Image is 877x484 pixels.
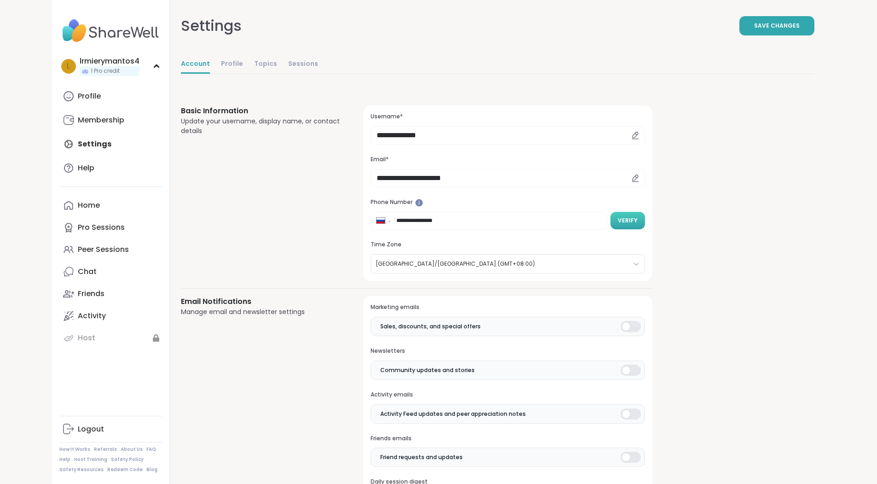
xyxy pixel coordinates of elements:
span: Sales, discounts, and special offers [380,322,481,331]
div: Activity [78,311,106,321]
a: Profile [221,55,243,74]
a: Pro Sessions [59,216,162,239]
span: Verify [618,216,638,225]
div: Friends [78,289,105,299]
span: Community updates and stories [380,366,475,374]
a: Help [59,157,162,179]
a: Topics [254,55,277,74]
div: Home [78,200,100,210]
a: Host Training [74,456,107,463]
h3: Phone Number [371,198,645,206]
h3: Email* [371,156,645,163]
h3: Friends emails [371,435,645,443]
a: How It Works [59,446,90,453]
div: Manage email and newsletter settings [181,307,342,317]
a: Blog [146,467,157,473]
div: Profile [78,91,101,101]
h3: Email Notifications [181,296,342,307]
a: Account [181,55,210,74]
a: FAQ [146,446,156,453]
h3: Time Zone [371,241,645,249]
a: Friends [59,283,162,305]
button: Save Changes [739,16,814,35]
img: ShareWell Nav Logo [59,15,162,47]
span: Activity Feed updates and peer appreciation notes [380,410,526,418]
span: Friend requests and updates [380,453,463,461]
a: Chat [59,261,162,283]
a: Logout [59,418,162,440]
a: Profile [59,85,162,107]
a: Redeem Code [107,467,143,473]
h3: Marketing emails [371,303,645,311]
h3: Activity emails [371,391,645,399]
a: Activity [59,305,162,327]
div: Membership [78,115,124,125]
a: Peer Sessions [59,239,162,261]
a: Safety Resources [59,467,104,473]
a: Help [59,456,70,463]
div: Peer Sessions [78,245,129,255]
iframe: Spotlight [415,199,423,207]
a: Sessions [288,55,318,74]
div: Host [78,333,95,343]
span: Save Changes [754,22,800,30]
div: Pro Sessions [78,222,125,233]
div: lrmierymantos4 [80,56,139,66]
a: About Us [121,446,143,453]
span: 1 Pro credit [91,67,120,75]
h3: Username* [371,113,645,121]
a: Safety Policy [111,456,144,463]
a: Home [59,194,162,216]
span: l [67,60,70,72]
a: Host [59,327,162,349]
h3: Basic Information [181,105,342,117]
a: Membership [59,109,162,131]
h3: Newsletters [371,347,645,355]
div: Help [78,163,94,173]
div: Update your username, display name, or contact details [181,117,342,136]
div: Settings [181,15,242,37]
div: Logout [78,424,104,434]
div: Chat [78,267,97,277]
a: Referrals [94,446,117,453]
button: Verify [610,212,645,229]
